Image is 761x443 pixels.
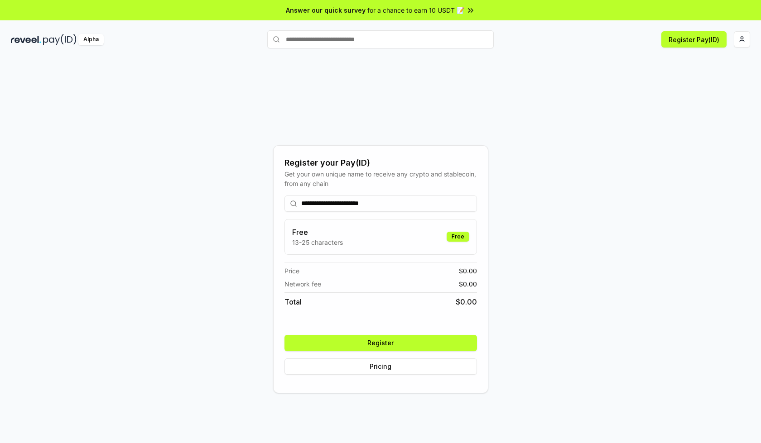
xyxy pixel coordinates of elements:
button: Register [284,335,477,351]
p: 13-25 characters [292,238,343,247]
img: reveel_dark [11,34,41,45]
span: Network fee [284,279,321,289]
img: pay_id [43,34,77,45]
span: Total [284,296,302,307]
button: Register Pay(ID) [661,31,727,48]
span: Price [284,266,299,276]
span: $ 0.00 [456,296,477,307]
span: Answer our quick survey [286,5,366,15]
div: Free [447,232,469,242]
div: Get your own unique name to receive any crypto and stablecoin, from any chain [284,169,477,188]
span: for a chance to earn 10 USDT 📝 [367,5,464,15]
div: Alpha [78,34,104,45]
div: Register your Pay(ID) [284,157,477,169]
span: $ 0.00 [459,266,477,276]
h3: Free [292,227,343,238]
span: $ 0.00 [459,279,477,289]
button: Pricing [284,358,477,375]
